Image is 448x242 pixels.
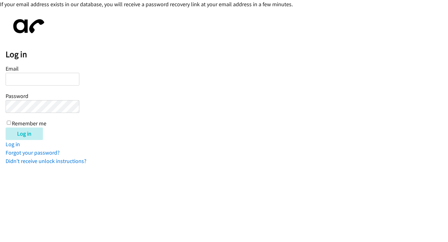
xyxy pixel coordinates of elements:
[6,65,19,72] label: Email
[6,157,86,165] a: Didn't receive unlock instructions?
[6,49,448,60] h2: Log in
[6,128,43,140] input: Log in
[6,149,60,156] a: Forgot your password?
[6,92,28,100] label: Password
[6,14,49,39] img: aphone-8a226864a2ddd6a5e75d1ebefc011f4aa8f32683c2d82f3fb0802fe031f96514.svg
[6,141,20,148] a: Log in
[12,120,46,127] label: Remember me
